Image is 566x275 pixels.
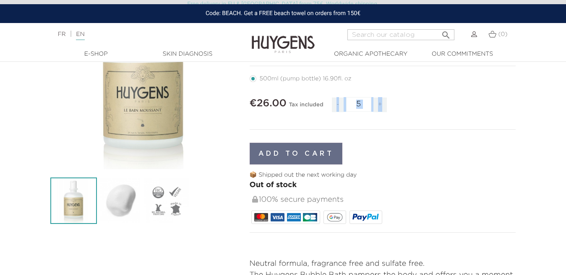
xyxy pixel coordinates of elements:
[251,191,516,209] div: 100% secure payments
[250,143,343,164] button: Add to cart
[146,50,230,59] a: Skin Diagnosis
[252,22,315,54] img: Huygens
[250,75,362,82] label: 500ml (pump bottle) 16.90fl. oz
[54,50,138,59] a: E-Shop
[250,181,297,189] span: Out of stock
[50,177,97,224] img: LE BAIN MOUSSANT 500ml neutre
[347,29,454,40] input: Search
[373,98,387,112] span: +
[250,260,425,267] span: Neutral formula, fragrance free and sulfate free.
[438,27,454,38] button: 
[287,213,301,221] img: AMEX
[252,196,258,203] img: 100% secure payments
[53,29,230,39] div: |
[250,171,516,180] p: 📦 Shipped out the next working day
[346,97,371,112] input: Quantity
[327,213,343,221] img: google_pay
[329,50,413,59] a: Organic Apothecary
[250,98,287,108] span: €26.00
[57,31,65,37] a: FR
[420,50,504,59] a: Our commitments
[332,98,344,112] span: -
[254,213,268,221] img: MASTERCARD
[289,96,323,118] div: Tax included
[76,31,84,40] a: EN
[498,31,508,37] span: (0)
[441,28,451,38] i: 
[303,213,317,221] img: CB_NATIONALE
[271,213,284,221] img: VISA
